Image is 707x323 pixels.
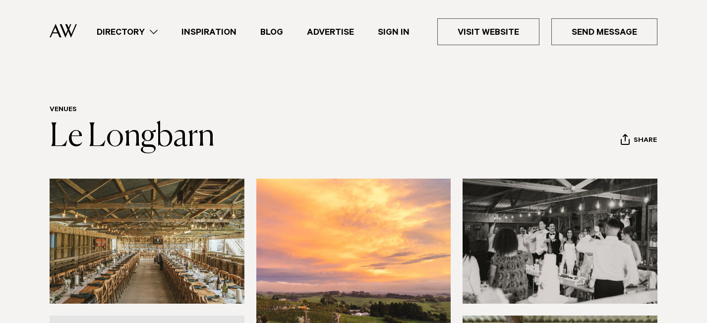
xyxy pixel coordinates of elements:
[170,25,248,39] a: Inspiration
[295,25,366,39] a: Advertise
[50,24,77,38] img: Auckland Weddings Logo
[248,25,295,39] a: Blog
[551,18,657,45] a: Send Message
[437,18,539,45] a: Visit Website
[85,25,170,39] a: Directory
[634,136,657,146] span: Share
[620,133,657,148] button: Share
[50,106,77,114] a: Venues
[366,25,421,39] a: Sign In
[50,121,215,153] a: Le Longbarn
